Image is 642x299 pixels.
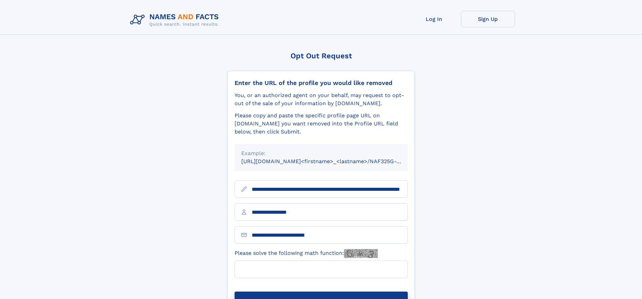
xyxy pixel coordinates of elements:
small: [URL][DOMAIN_NAME]<firstname>_<lastname>/NAF325G-xxxxxxxx [241,158,421,165]
a: Sign Up [461,11,515,27]
div: Example: [241,149,401,157]
div: You, or an authorized agent on your behalf, may request to opt-out of the sale of your informatio... [235,91,408,108]
img: Logo Names and Facts [127,11,224,29]
div: Opt Out Request [227,52,415,60]
div: Please copy and paste the specific profile page URL on [DOMAIN_NAME] you want removed into the Pr... [235,112,408,136]
a: Log In [407,11,461,27]
div: Enter the URL of the profile you would like removed [235,79,408,87]
label: Please solve the following math function: [235,249,378,258]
